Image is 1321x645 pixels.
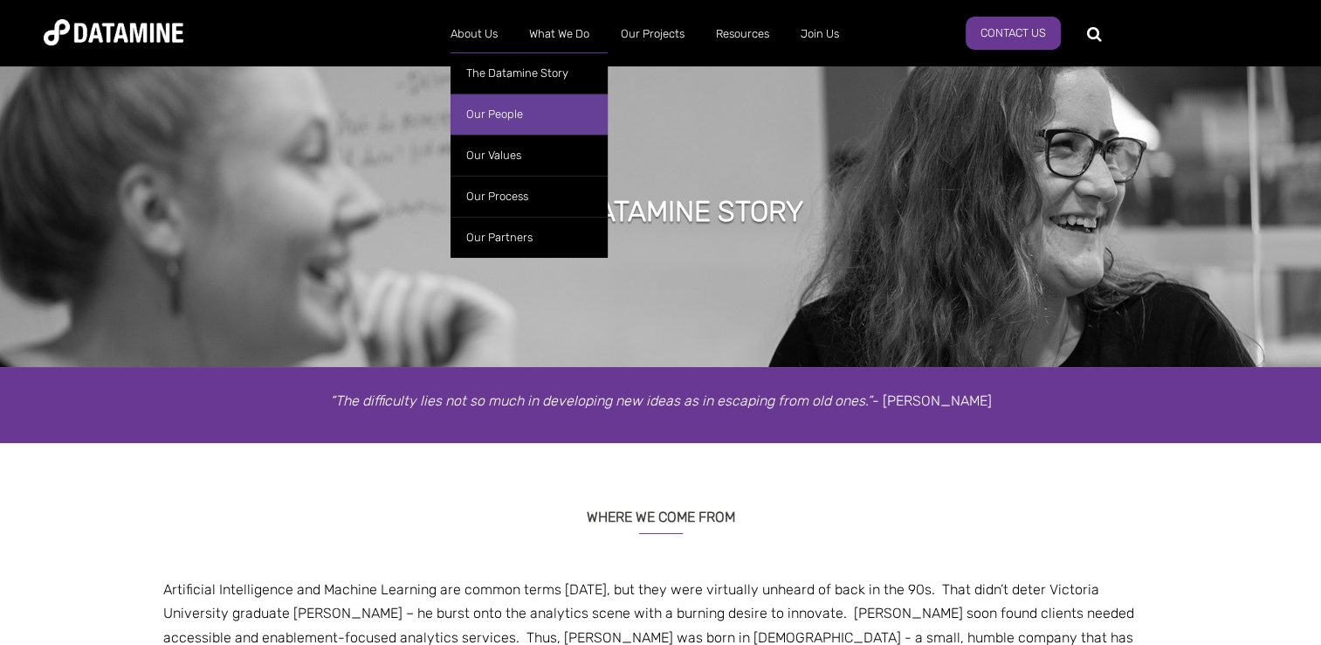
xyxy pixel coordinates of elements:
[513,11,605,57] a: What We Do
[451,52,608,94] a: The Datamine Story
[330,392,872,409] em: “The difficulty lies not so much in developing new ideas as in escaping from old ones.”
[150,389,1172,413] p: - [PERSON_NAME]
[451,135,608,176] a: Our Values
[451,94,608,135] a: Our People
[700,11,785,57] a: Resources
[451,176,608,217] a: Our Process
[519,192,803,231] h1: THE DATAMINE STORY
[451,217,608,258] a: Our Partners
[966,17,1061,50] a: Contact Us
[435,11,513,57] a: About Us
[785,11,855,57] a: Join Us
[150,487,1172,534] h3: WHERE WE COME FROM
[605,11,700,57] a: Our Projects
[44,19,183,45] img: Datamine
